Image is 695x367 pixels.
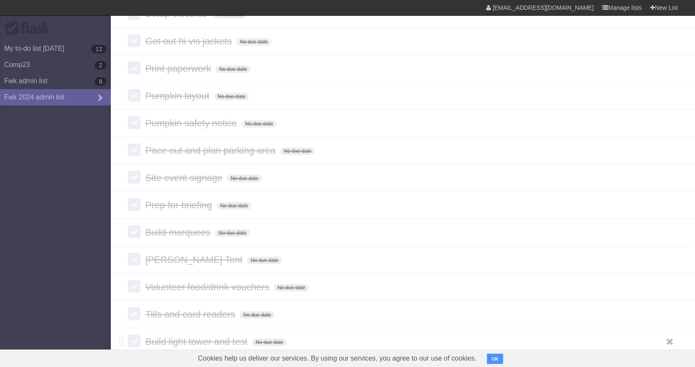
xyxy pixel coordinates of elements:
[240,311,274,319] span: No due date
[216,65,250,73] span: No due date
[145,118,239,128] span: Pumpkin safety notice
[128,307,141,320] label: Done
[214,93,249,100] span: No due date
[128,61,141,74] label: Done
[247,256,282,264] span: No due date
[91,45,107,53] b: 12
[128,280,141,293] label: Done
[95,77,107,86] b: 8
[145,309,237,320] span: Tills and card readers
[217,202,251,210] span: No due date
[145,172,225,183] span: Site event signage
[252,338,287,346] span: No due date
[227,175,262,182] span: No due date
[4,21,55,36] div: Flask
[128,225,141,238] label: Done
[145,145,278,156] span: Pace out and plan parking area
[242,120,276,128] span: No due date
[145,336,250,347] span: Build light tower and test
[145,227,213,238] span: Build marquees
[274,284,309,291] span: No due date
[280,147,315,155] span: No due date
[128,253,141,265] label: Done
[145,36,234,47] span: Get out hi vis jackets
[145,200,214,210] span: Prep for briefing
[95,61,107,70] b: 2
[236,38,271,46] span: No due date
[128,34,141,47] label: Done
[128,198,141,211] label: Done
[487,354,504,364] button: OK
[128,89,141,102] label: Done
[128,143,141,156] label: Done
[145,254,245,265] span: [PERSON_NAME] Tent
[145,90,211,101] span: Pumpkin layout
[128,335,141,347] label: Done
[128,171,141,183] label: Done
[128,116,141,129] label: Done
[215,229,250,237] span: No due date
[190,350,485,367] span: Cookies help us deliver our services. By using our services, you agree to our use of cookies.
[145,282,271,292] span: Volunteer food/drink vouchers
[145,63,213,74] span: Print paperwork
